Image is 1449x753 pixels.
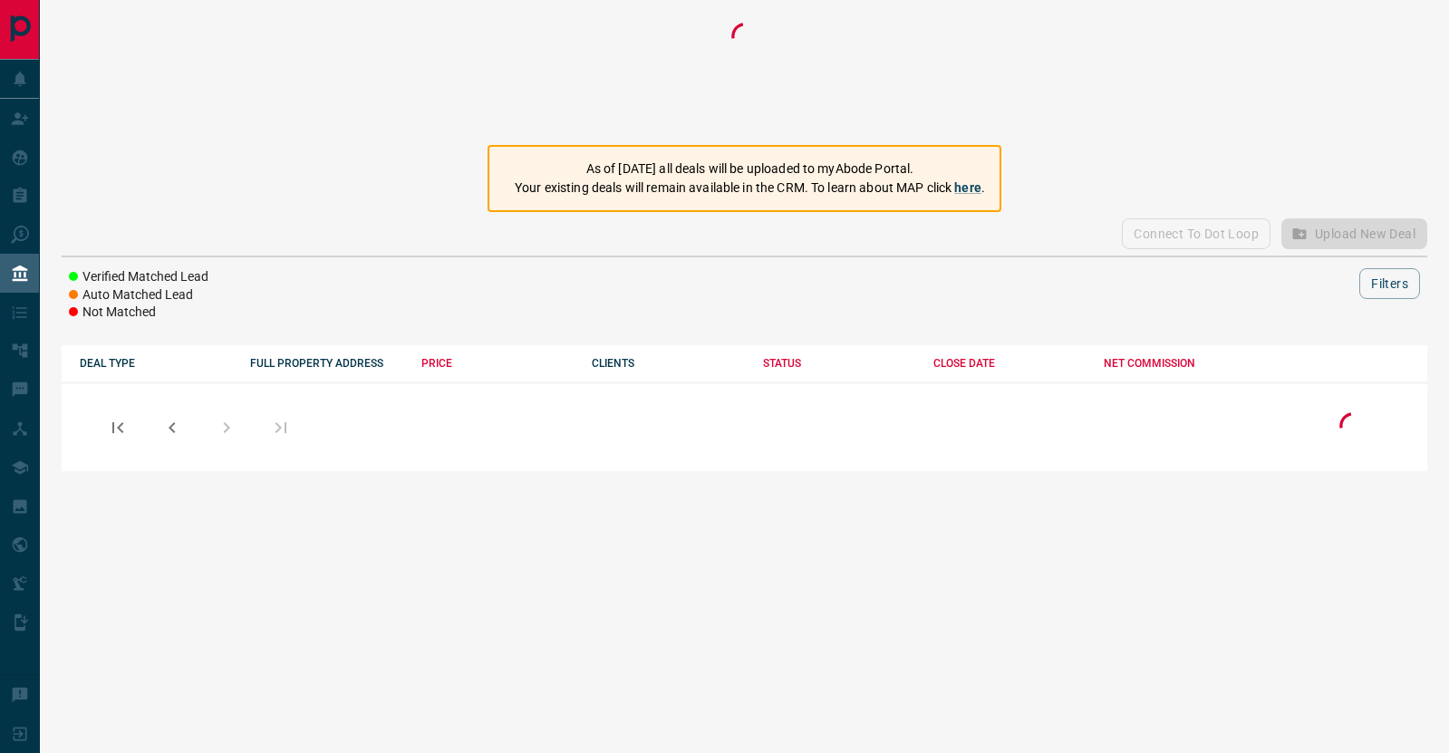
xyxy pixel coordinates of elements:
div: CLIENTS [592,357,744,370]
p: As of [DATE] all deals will be uploaded to myAbode Portal. [515,159,985,179]
a: here [954,180,981,195]
div: Loading [1335,408,1371,447]
div: PRICE [421,357,574,370]
li: Not Matched [69,304,208,322]
div: FULL PROPERTY ADDRESS [250,357,402,370]
div: DEAL TYPE [80,357,232,370]
li: Auto Matched Lead [69,286,208,304]
div: Loading [727,18,763,127]
div: CLOSE DATE [933,357,1086,370]
p: Your existing deals will remain available in the CRM. To learn about MAP click . [515,179,985,198]
div: STATUS [763,357,915,370]
li: Verified Matched Lead [69,268,208,286]
div: NET COMMISSION [1104,357,1256,370]
button: Filters [1359,268,1420,299]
